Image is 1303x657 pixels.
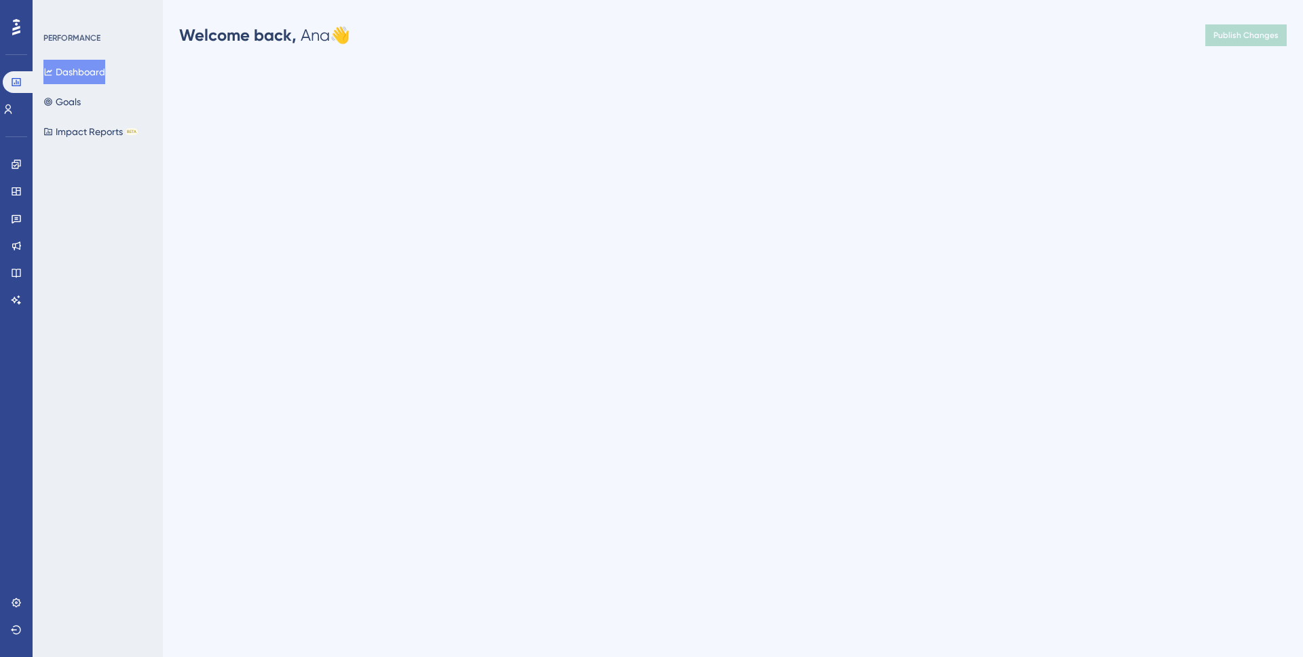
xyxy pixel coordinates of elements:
button: Publish Changes [1205,24,1287,46]
span: Welcome back, [179,25,297,45]
div: BETA [126,128,138,135]
div: Ana 👋 [179,24,350,46]
button: Impact ReportsBETA [43,119,138,144]
button: Dashboard [43,60,105,84]
button: Goals [43,90,81,114]
span: Publish Changes [1213,30,1279,41]
div: PERFORMANCE [43,33,100,43]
